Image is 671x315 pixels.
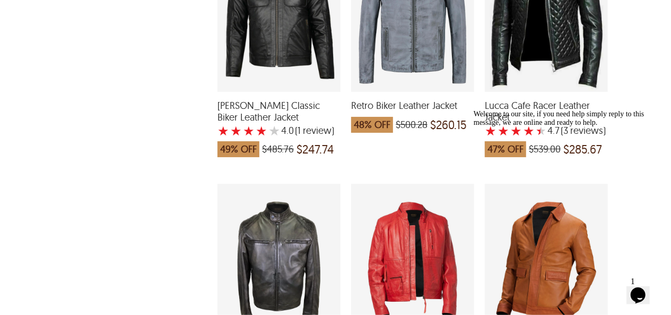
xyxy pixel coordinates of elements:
[281,125,294,136] label: 4.0
[217,141,259,157] span: 49% OFF
[485,85,608,163] a: Lucca Cafe Racer Leather Jacket with a 4.666666666666667 Star Rating 3 Product Review which was a...
[396,120,428,130] span: $500.28
[485,100,608,123] span: Lucca Cafe Racer Leather Jacket
[351,85,474,138] a: Retro Biker Leather Jacket which was at a price of $500.28, now after discount the price is
[430,120,467,130] span: $260.15
[4,4,195,21] div: Welcome to our site, if you need help simply reply to this message, we are online and ready to help.
[217,85,341,163] a: Anthony Classic Biker Leather Jacket with a 4 Star Rating 1 Product Review which was at a price o...
[4,4,175,21] span: Welcome to our site, if you need help simply reply to this message, we are online and ready to help.
[351,100,474,112] span: Retro Biker Leather Jacket
[217,100,341,123] span: Anthony Classic Biker Leather Jacket
[297,144,334,155] span: $247.74
[626,273,660,304] iframe: chat widget
[243,125,255,136] label: 3 rating
[295,125,301,136] span: (1
[351,117,393,133] span: 48% OFF
[268,125,280,136] label: 5 rating
[295,125,334,136] span: )
[230,125,242,136] label: 2 rating
[301,125,332,136] span: review
[262,144,294,155] span: $485.76
[469,106,660,267] iframe: chat widget
[256,125,267,136] label: 4 rating
[217,125,229,136] label: 1 rating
